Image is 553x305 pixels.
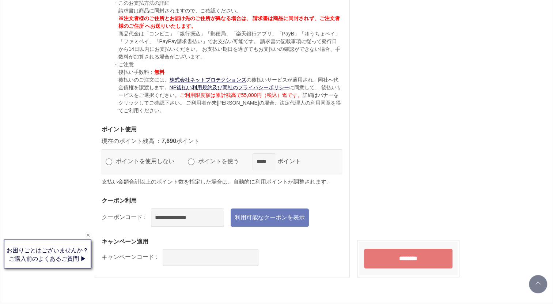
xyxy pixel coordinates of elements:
[180,92,303,98] span: ご利用限度額は累計残高で55,000円（税込）迄です。
[170,77,246,83] a: 株式会社ネットプロテクションズ
[196,158,247,164] label: ポイントを使う
[118,30,342,61] p: 商品代金は「コンビニ」「銀行振込」「郵便局」「楽天銀行アプリ」「PayB」「ゆうちょペイ」「ファミペイ」「PayPay請求書払い」でお支払い可能です。 請求書の記載事項に従って発行日から14日以...
[231,208,309,227] a: 利用可能なクーポンを表示
[102,214,146,220] label: クーポンコード :
[102,125,342,133] h3: ポイント使用
[102,137,342,146] p: 現在のポイント残高 ： ポイント
[275,158,309,164] label: ポイント
[114,158,183,164] label: ポイントを使用しない
[118,15,340,29] span: ※注文者様のご住所とお届け先のご住所が異なる場合は、 請求書は商品に同封されず、ご注文者様のご住所 へお送りいたします。
[118,7,342,15] p: 請求書は商品に同封されますので、ご確認ください。
[102,254,158,260] label: キャンペーンコード :
[118,68,342,114] p: 後払い手数料： 後払いのご注文には、 の後払いサービスが適用され、同社へ代金債権を譲渡します。 に同意して、 後払いサービスをご選択ください。 詳細はバナーをクリックしてご確認下さい。 ご利用者...
[162,138,176,144] span: 7,690
[170,84,289,90] a: NP後払い利用規約及び同社のプライバシーポリシー
[154,69,164,75] span: 無料
[102,178,342,186] p: 支払い金額合計以上のポイント数を指定した場合は、自動的に利用ポイントが調整されます。
[102,197,342,204] h3: クーポン利用
[102,238,342,245] h3: キャンペーン適用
